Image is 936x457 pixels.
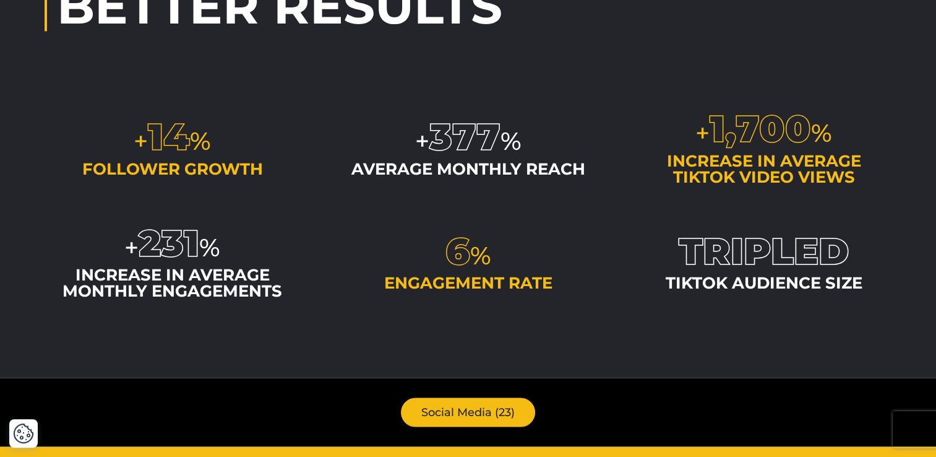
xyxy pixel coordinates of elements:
span: 231 [139,220,199,265]
div: + % [45,224,301,261]
div: + % [45,118,301,155]
span: 377 [429,114,500,159]
div: + % [340,118,596,155]
div: increase in average TikTok video views [636,152,892,185]
div: TikTok Audience size [636,274,892,290]
div: engagement rate [340,274,596,290]
div: follower growth [45,160,301,176]
span: Tripled [679,228,849,273]
span: 6 [445,228,470,273]
div: increase in average monthly engagements [45,266,301,298]
span: 1,700 [710,106,811,151]
div: % [340,232,596,269]
img: Revisit consent button [13,423,34,444]
div: + % [636,110,892,147]
a: Social Media (23) [401,398,535,427]
button: Cookie Settings [13,423,34,444]
span: 14 [148,114,190,159]
div: average monthly reach [340,160,596,176]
